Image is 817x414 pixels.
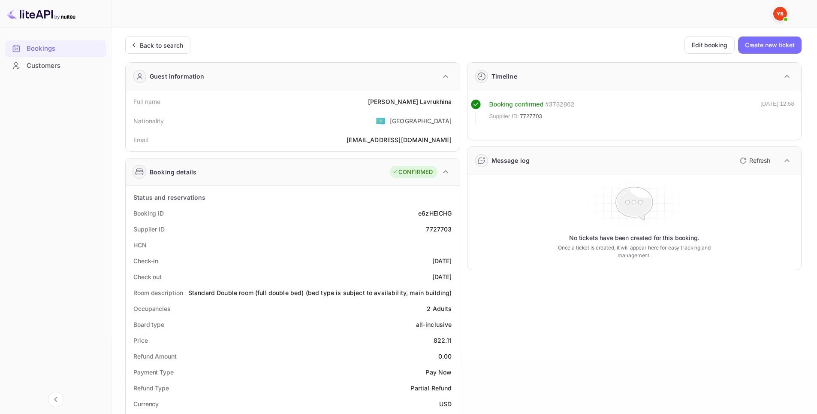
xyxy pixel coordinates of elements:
div: Back to search [140,41,183,50]
a: Customers [5,58,106,73]
p: Once a ticket is created, it will appear here for easy tracking and management. [544,244,724,259]
a: Bookings [5,40,106,56]
div: HCN [133,240,147,250]
div: Status and reservations [133,193,205,202]
p: Refresh [749,156,770,165]
div: 822.11 [434,336,452,345]
div: Room description [133,288,183,297]
div: [DATE] 12:58 [760,100,794,125]
div: Supplier ID [133,225,165,234]
div: 0.00 [438,352,452,361]
div: USD [439,399,452,408]
span: United States [376,113,386,128]
div: Booking confirmed [489,100,544,110]
div: Board type [133,320,164,329]
div: [EMAIL_ADDRESS][DOMAIN_NAME] [347,135,452,144]
div: Booking ID [133,209,164,218]
div: Check-in [133,256,158,265]
img: LiteAPI logo [7,7,75,21]
div: # 3732862 [545,100,574,110]
div: Pay Now [425,368,452,377]
span: Supplier ID: [489,112,519,121]
div: Currency [133,399,159,408]
div: Customers [27,61,102,71]
span: 7727703 [520,112,542,121]
div: Customers [5,58,106,74]
div: Message log [491,156,530,165]
div: 2 Adults [427,304,452,313]
div: Refund Type [133,384,169,393]
div: [DATE] [432,256,452,265]
div: Nationality [133,116,164,125]
button: Create new ticket [738,37,802,54]
div: Partial Refund [410,384,452,393]
p: No tickets have been created for this booking. [569,234,699,242]
div: [PERSON_NAME] Lavrukhina [368,97,452,106]
div: Check out [133,272,162,281]
div: Payment Type [133,368,174,377]
div: [DATE] [432,272,452,281]
div: Guest information [150,72,205,81]
button: Collapse navigation [48,392,63,407]
button: Refresh [735,154,774,167]
div: e6zHEICHG [418,209,452,218]
div: Bookings [27,44,102,54]
button: Edit booking [684,37,735,54]
div: Price [133,336,148,345]
div: Full name [133,97,160,106]
div: [GEOGRAPHIC_DATA] [390,116,452,125]
div: Booking details [150,167,196,177]
div: Refund Amount [133,352,177,361]
img: Yandex Support [773,7,787,21]
div: CONFIRMED [392,168,433,177]
div: Occupancies [133,304,171,313]
div: Bookings [5,40,106,57]
div: Email [133,135,148,144]
div: 7727703 [426,225,452,234]
div: Timeline [491,72,517,81]
div: all-inclusive [416,320,452,329]
div: Standard Double room (full double bed) (bed type is subject to availability, main building) [188,288,452,297]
